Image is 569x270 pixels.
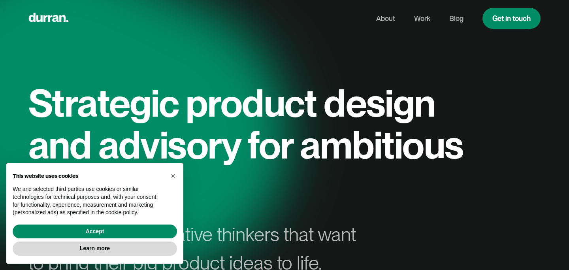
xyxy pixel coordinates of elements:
a: Work [414,11,430,26]
h2: This website uses cookies [13,173,164,179]
a: About [376,11,395,26]
span: × [171,172,175,180]
h1: Strategic product design and advisory for ambitious founders [28,82,471,208]
button: Accept [13,225,177,239]
a: Blog [449,11,463,26]
a: home [28,11,68,26]
p: We and selected third parties use cookies or similar technologies for technical purposes and, wit... [13,185,164,216]
a: Get in touch [482,8,541,29]
button: Learn more [13,242,177,256]
button: Close this notice [167,170,179,182]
